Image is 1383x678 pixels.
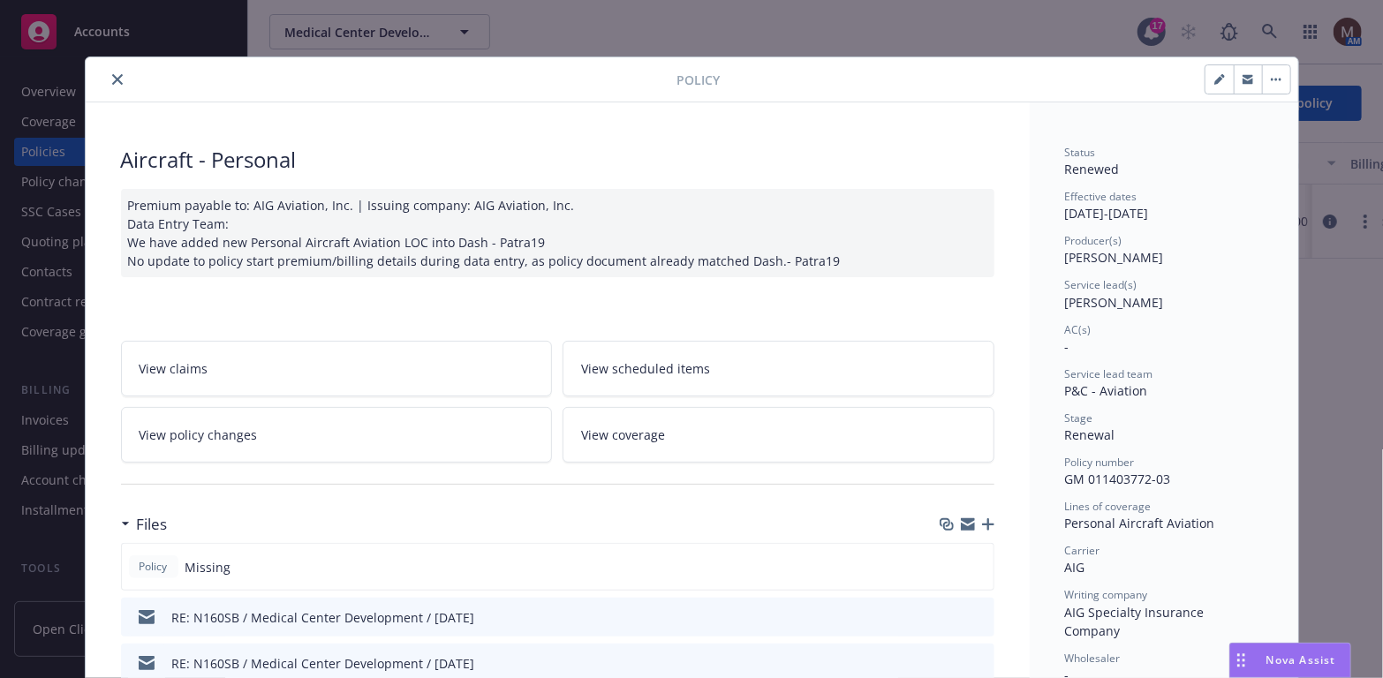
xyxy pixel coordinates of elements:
span: Stage [1065,411,1093,426]
span: Policy number [1065,455,1135,470]
div: RE: N160SB / Medical Center Development / [DATE] [172,654,475,673]
button: download file [943,608,957,627]
span: GM 011403772-03 [1065,471,1171,487]
span: Nova Assist [1266,652,1336,667]
div: [DATE] - [DATE] [1065,189,1263,222]
span: View claims [140,359,208,378]
span: Policy [136,559,171,575]
span: Wholesaler [1065,651,1121,666]
h3: Files [137,513,168,536]
span: Renewal [1065,426,1115,443]
span: Service lead(s) [1065,277,1137,292]
button: close [107,69,128,90]
span: View scheduled items [581,359,710,378]
button: download file [943,654,957,673]
span: Missing [185,558,231,576]
div: Premium payable to: AIG Aviation, Inc. | Issuing company: AIG Aviation, Inc. Data Entry Team: We ... [121,189,994,277]
span: Producer(s) [1065,233,1122,248]
span: Writing company [1065,587,1148,602]
a: View scheduled items [563,341,994,396]
span: AC(s) [1065,322,1092,337]
button: Nova Assist [1229,643,1351,678]
a: View coverage [563,407,994,463]
span: Status [1065,145,1096,160]
div: RE: N160SB / Medical Center Development / [DATE] [172,608,475,627]
span: View coverage [581,426,665,444]
span: [PERSON_NAME] [1065,249,1164,266]
div: Files [121,513,168,536]
span: Effective dates [1065,189,1137,204]
div: Drag to move [1230,644,1252,677]
button: preview file [971,654,987,673]
span: P&C - Aviation [1065,382,1148,399]
span: Carrier [1065,543,1100,558]
span: AIG Specialty Insurance Company [1065,604,1208,639]
div: Aircraft - Personal [121,145,994,175]
span: Policy [677,71,721,89]
span: Lines of coverage [1065,499,1152,514]
button: preview file [971,608,987,627]
span: AIG [1065,559,1085,576]
span: Service lead team [1065,366,1153,381]
span: Personal Aircraft Aviation [1065,515,1215,531]
a: View claims [121,341,553,396]
span: View policy changes [140,426,258,444]
span: Renewed [1065,161,1120,177]
a: View policy changes [121,407,553,463]
span: [PERSON_NAME] [1065,294,1164,311]
span: - [1065,338,1069,355]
